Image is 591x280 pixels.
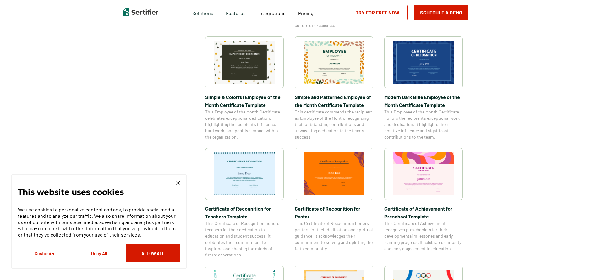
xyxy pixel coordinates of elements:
[393,152,454,195] img: Certificate of Achievement for Preschool Template
[295,93,373,109] span: Simple and Patterned Employee of the Month Certificate Template
[298,8,314,16] a: Pricing
[205,148,284,258] a: Certificate of Recognition for Teachers TemplateCertificate of Recognition for Teachers TemplateT...
[298,10,314,16] span: Pricing
[18,244,72,262] button: Customize
[304,152,364,195] img: Certificate of Recognition for Pastor
[384,109,463,140] span: This Employee of the Month Certificate honors the recipient’s exceptional work and dedication. It...
[192,8,213,16] span: Solutions
[205,220,284,258] span: This Certificate of Recognition honors teachers for their dedication to education and student suc...
[393,41,454,84] img: Modern Dark Blue Employee of the Month Certificate Template
[560,250,591,280] iframe: Chat Widget
[72,244,126,262] button: Deny All
[214,152,275,195] img: Certificate of Recognition for Teachers Template
[258,10,286,16] span: Integrations
[214,41,275,84] img: Simple & Colorful Employee of the Month Certificate Template
[295,148,373,258] a: Certificate of Recognition for PastorCertificate of Recognition for PastorThis Certificate of Rec...
[176,181,180,185] img: Cookie Popup Close
[304,41,364,84] img: Simple and Patterned Employee of the Month Certificate Template
[384,220,463,252] span: This Certificate of Achievement recognizes preschoolers for their developmental milestones and ea...
[384,205,463,220] span: Certificate of Achievement for Preschool Template
[414,5,468,20] button: Schedule a Demo
[18,206,180,238] p: We use cookies to personalize content and ads, to provide social media features and to analyze ou...
[295,109,373,140] span: This certificate commends the recipient as Employee of the Month, recognizing their outstanding c...
[384,36,463,140] a: Modern Dark Blue Employee of the Month Certificate TemplateModern Dark Blue Employee of the Month...
[205,93,284,109] span: Simple & Colorful Employee of the Month Certificate Template
[295,220,373,252] span: This Certificate of Recognition honors pastors for their dedication and spiritual guidance. It ac...
[205,109,284,140] span: This Employee of the Month Certificate celebrates exceptional dedication, highlighting the recipi...
[384,148,463,258] a: Certificate of Achievement for Preschool TemplateCertificate of Achievement for Preschool Templat...
[295,36,373,140] a: Simple and Patterned Employee of the Month Certificate TemplateSimple and Patterned Employee of t...
[226,8,246,16] span: Features
[126,244,180,262] button: Allow All
[205,36,284,140] a: Simple & Colorful Employee of the Month Certificate TemplateSimple & Colorful Employee of the Mon...
[18,189,124,195] p: This website uses cookies
[384,93,463,109] span: Modern Dark Blue Employee of the Month Certificate Template
[295,205,373,220] span: Certificate of Recognition for Pastor
[205,205,284,220] span: Certificate of Recognition for Teachers Template
[123,8,158,16] img: Sertifier | Digital Credentialing Platform
[258,8,286,16] a: Integrations
[348,5,408,20] a: Try for Free Now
